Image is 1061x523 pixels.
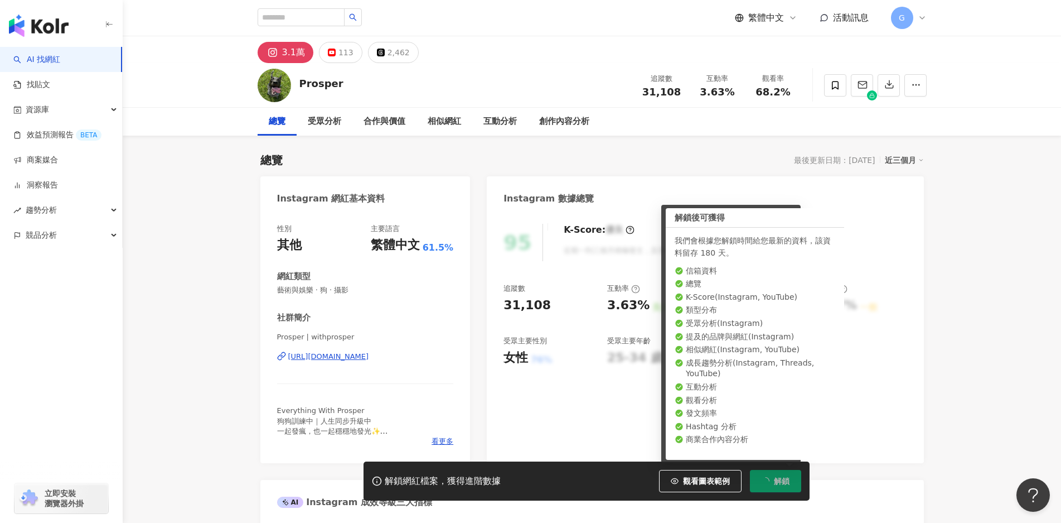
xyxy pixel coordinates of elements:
[503,336,547,346] div: 受眾主要性別
[761,477,769,485] span: loading
[338,45,353,60] div: 113
[13,54,60,65] a: searchAI 找網紅
[9,15,69,37] img: logo
[260,152,283,168] div: 總覽
[432,436,453,447] span: 看更多
[277,193,385,205] div: Instagram 網紅基本資料
[503,193,594,205] div: Instagram 數據總覽
[277,496,432,508] div: Instagram 成效等級三大指標
[26,223,57,248] span: 競品分析
[258,69,291,102] img: KOL Avatar
[794,156,875,165] div: 最後更新日期：[DATE]
[711,336,783,346] div: 商業合作內容覆蓋比例
[13,155,58,166] a: 商案媒合
[752,73,794,84] div: 觀看率
[258,42,313,63] button: 3.1萬
[277,271,311,282] div: 網紅類型
[368,42,419,63] button: 2,462
[277,332,454,342] span: Prosper | withprosper
[607,336,651,346] div: 受眾主要年齡
[18,490,40,507] img: chrome extension
[711,284,744,294] div: 觀看率
[277,406,449,476] span: Everything With Prosper 狗狗訓練中｜人生同步升級中 一起發瘋，也一起穩穩地發光✨ 和狗一起，把生活過成喜歡的樣子。 （年底前要過50k!) ： 📍合作邀約｜[EMAIL_...
[299,76,343,90] div: Prosper
[564,224,634,236] div: K-Score :
[13,79,50,90] a: 找貼文
[696,73,739,84] div: 互動率
[13,207,21,214] span: rise
[700,87,734,98] span: 3.63%
[642,86,681,98] span: 31,108
[13,180,58,191] a: 洞察報告
[607,284,640,294] div: 互動率
[14,483,108,514] a: chrome extension立即安裝 瀏覽器外掛
[13,129,101,141] a: 效益預測報告BETA
[26,198,57,223] span: 趨勢分析
[539,115,589,128] div: 創作內容分析
[607,297,650,314] div: 3.63%
[319,42,362,63] button: 113
[277,352,454,362] a: [URL][DOMAIN_NAME]
[277,312,311,324] div: 社群簡介
[282,45,305,60] div: 3.1萬
[503,297,551,314] div: 31,108
[371,237,420,254] div: 繁體中文
[750,470,801,492] button: 解鎖
[45,488,84,508] span: 立即安裝 瀏覽器外掛
[428,115,461,128] div: 相似網紅
[755,87,790,98] span: 68.2%
[371,224,400,234] div: 主要語言
[503,349,528,367] div: 女性
[815,284,847,294] div: 漲粉率
[349,13,357,21] span: search
[387,45,410,60] div: 2,462
[277,224,292,234] div: 性別
[885,153,924,167] div: 近三個月
[423,242,454,254] span: 61.5%
[364,115,405,128] div: 合作與價值
[277,285,454,295] span: 藝術與娛樂 · 狗 · 攝影
[308,115,341,128] div: 受眾分析
[503,284,525,294] div: 追蹤數
[659,470,742,492] button: 觀看圖表範例
[899,12,905,24] span: G
[748,12,784,24] span: 繁體中文
[277,237,302,254] div: 其他
[483,115,517,128] div: 互動分析
[774,477,789,486] span: 解鎖
[269,115,285,128] div: 總覽
[26,97,49,122] span: 資源庫
[288,352,369,362] div: [URL][DOMAIN_NAME]
[683,477,730,486] span: 觀看圖表範例
[385,476,501,487] div: 解鎖網紅檔案，獲得進階數據
[641,73,683,84] div: 追蹤數
[277,497,304,508] div: AI
[711,297,753,314] div: 68.2%
[833,12,869,23] span: 活動訊息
